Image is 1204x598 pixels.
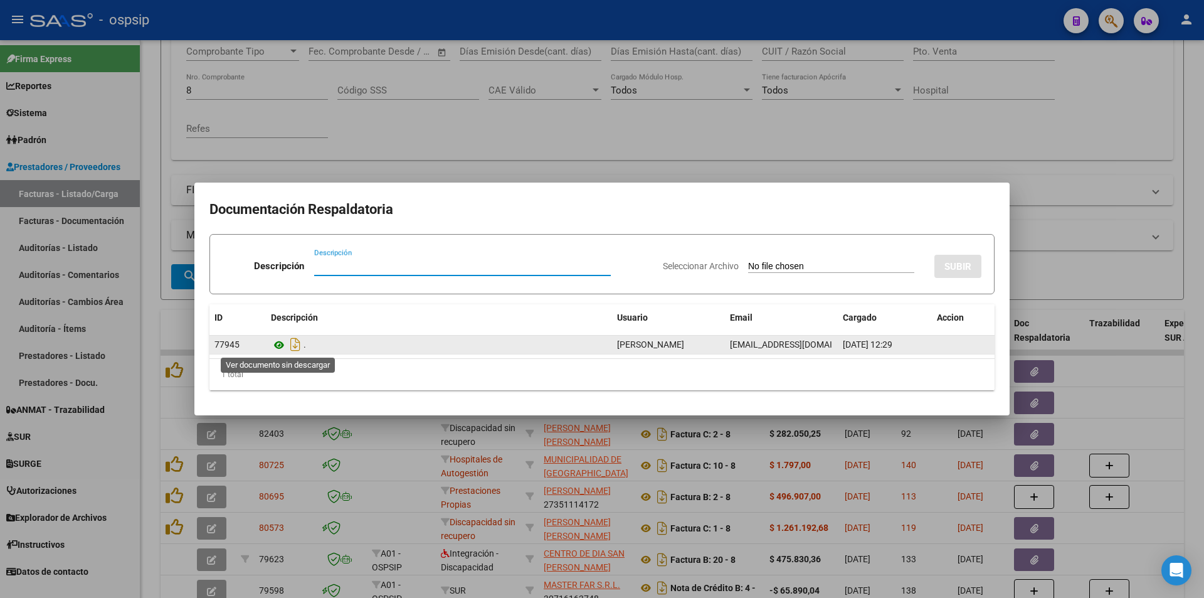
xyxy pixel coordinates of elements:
span: Accion [937,312,964,323]
span: [EMAIL_ADDRESS][DOMAIN_NAME] [730,339,869,350]
span: SUBIR [944,261,971,272]
div: Open Intercom Messenger [1161,555,1191,585]
span: [PERSON_NAME] [617,339,684,350]
datatable-header-cell: ID [209,304,266,331]
span: 77945 [214,339,240,350]
span: Seleccionar Archivo [663,261,739,271]
datatable-header-cell: Accion [932,304,995,331]
datatable-header-cell: Email [725,304,838,331]
div: 1 total [209,359,995,390]
datatable-header-cell: Cargado [838,304,932,331]
span: [DATE] 12:29 [843,339,892,350]
span: Descripción [271,312,318,323]
span: Cargado [843,312,877,323]
span: Email [730,312,752,323]
button: SUBIR [934,255,981,278]
p: Descripción [254,259,304,274]
span: Usuario [617,312,648,323]
i: Descargar documento [287,334,304,355]
span: ID [214,312,223,323]
datatable-header-cell: Descripción [266,304,612,331]
div: . [271,334,607,355]
datatable-header-cell: Usuario [612,304,725,331]
h2: Documentación Respaldatoria [209,198,995,222]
